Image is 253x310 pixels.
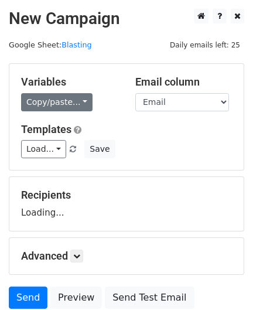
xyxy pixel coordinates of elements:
[166,39,244,52] span: Daily emails left: 25
[105,287,194,309] a: Send Test Email
[21,250,232,263] h5: Advanced
[9,287,47,309] a: Send
[9,40,92,49] small: Google Sheet:
[21,189,232,219] div: Loading...
[194,254,253,310] iframe: Chat Widget
[135,76,232,88] h5: Email column
[21,76,118,88] h5: Variables
[21,93,93,111] a: Copy/paste...
[84,140,115,158] button: Save
[21,140,66,158] a: Load...
[50,287,102,309] a: Preview
[61,40,91,49] a: Blasting
[21,189,232,202] h5: Recipients
[21,123,71,135] a: Templates
[166,40,244,49] a: Daily emails left: 25
[9,9,244,29] h2: New Campaign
